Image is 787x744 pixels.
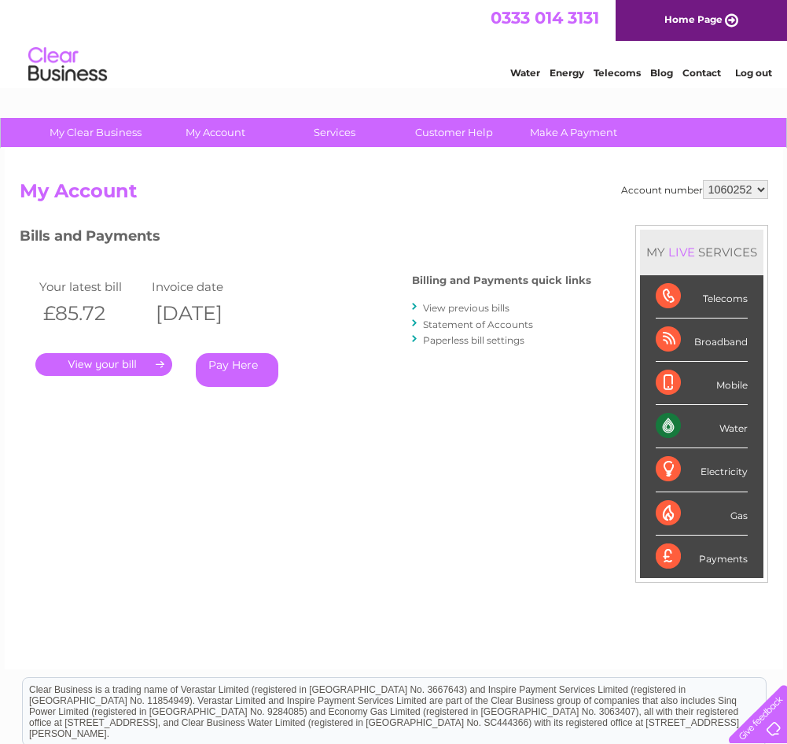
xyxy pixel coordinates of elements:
[28,41,108,89] img: logo.png
[640,230,763,274] div: MY SERVICES
[423,334,524,346] a: Paperless bill settings
[196,353,278,387] a: Pay Here
[150,118,280,147] a: My Account
[682,67,721,79] a: Contact
[423,302,509,314] a: View previous bills
[550,67,584,79] a: Energy
[20,180,768,210] h2: My Account
[35,297,149,330] th: £85.72
[31,118,160,147] a: My Clear Business
[23,9,766,76] div: Clear Business is a trading name of Verastar Limited (registered in [GEOGRAPHIC_DATA] No. 3667643...
[20,225,591,252] h3: Bills and Payments
[35,353,172,376] a: .
[412,274,591,286] h4: Billing and Payments quick links
[621,180,768,199] div: Account number
[656,405,748,448] div: Water
[665,245,698,260] div: LIVE
[656,536,748,578] div: Payments
[735,67,772,79] a: Log out
[389,118,519,147] a: Customer Help
[510,67,540,79] a: Water
[148,276,261,297] td: Invoice date
[656,362,748,405] div: Mobile
[491,8,599,28] a: 0333 014 3131
[656,275,748,319] div: Telecoms
[270,118,399,147] a: Services
[148,297,261,330] th: [DATE]
[594,67,641,79] a: Telecoms
[656,492,748,536] div: Gas
[35,276,149,297] td: Your latest bill
[656,448,748,492] div: Electricity
[509,118,638,147] a: Make A Payment
[650,67,673,79] a: Blog
[423,319,533,330] a: Statement of Accounts
[656,319,748,362] div: Broadband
